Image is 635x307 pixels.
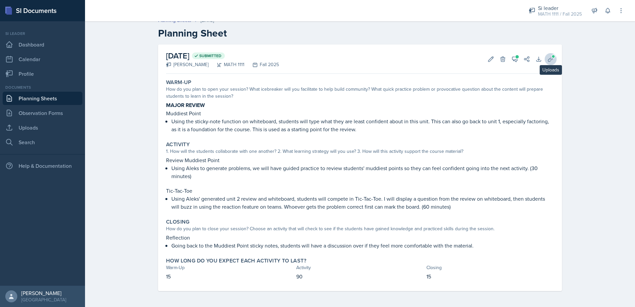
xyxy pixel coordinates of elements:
[171,117,554,133] p: Using the sticky-note function on whiteboard, students will type what they are least confident ab...
[199,53,222,58] span: Submitted
[166,109,554,117] p: Muddiest Point
[166,272,294,280] p: 15
[21,296,66,303] div: [GEOGRAPHIC_DATA]
[166,264,294,271] div: Warm-Up
[3,106,82,120] a: Observation Forms
[3,92,82,105] a: Planning Sheets
[166,50,279,62] h2: [DATE]
[3,67,82,80] a: Profile
[3,31,82,37] div: Si leader
[3,121,82,134] a: Uploads
[3,52,82,66] a: Calendar
[166,156,554,164] p: Review Muddiest Point
[21,290,66,296] div: [PERSON_NAME]
[545,53,557,65] button: Uploads
[166,219,190,225] label: Closing
[158,27,562,39] h2: Planning Sheet
[3,38,82,51] a: Dashboard
[3,136,82,149] a: Search
[166,61,209,68] div: [PERSON_NAME]
[166,86,554,100] div: How do you plan to open your session? What icebreaker will you facilitate to help build community...
[426,272,554,280] p: 15
[166,141,190,148] label: Activity
[171,242,554,250] p: Going back to the Muddiest Point sticky notes, students will have a discussion over if they feel ...
[296,272,424,280] p: 90
[171,164,554,180] p: Using Aleks to generate problems, we will have guided practice to review students' muddiest point...
[166,187,554,195] p: Tic-Tac-Toe
[244,61,279,68] div: Fall 2025
[166,148,554,155] div: 1. How will the students collaborate with one another? 2. What learning strategy will you use? 3....
[209,61,244,68] div: MATH 1111
[296,264,424,271] div: Activity
[166,101,205,109] strong: MAJOR REVIEW
[171,195,554,211] p: Using Aleks' generated unit 2 review and whiteboard, students will compete in Tic-Tac-Toe. I will...
[166,225,554,232] div: How do you plan to close your session? Choose an activity that will check to see if the students ...
[3,159,82,172] div: Help & Documentation
[426,264,554,271] div: Closing
[166,79,192,86] label: Warm-Up
[3,84,82,90] div: Documents
[538,11,582,18] div: MATH 1111 / Fall 2025
[166,257,306,264] label: How long do you expect each activity to last?
[166,234,554,242] p: Reflection
[538,4,582,12] div: Si leader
